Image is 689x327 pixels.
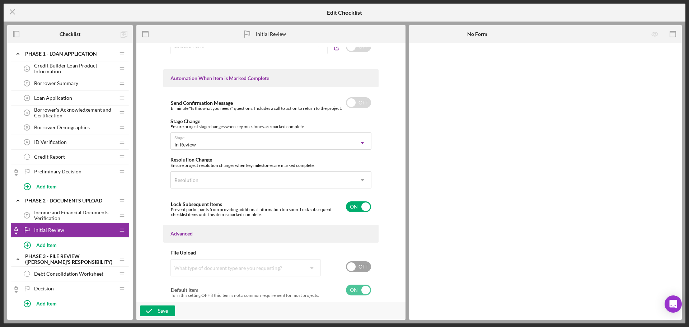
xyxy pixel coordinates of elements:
[6,6,194,22] div: Your loan application is now being reviewed. We'll contact you if we need any additional informat...
[18,296,129,310] button: Add Item
[34,286,54,291] span: Decision
[665,295,682,313] div: Open Intercom Messenger
[171,287,198,293] label: Default Item
[171,201,222,207] label: Lock Subsequent Items
[6,30,194,38] div: Mahalo!
[467,31,487,37] b: No Form
[171,100,233,106] label: Send Confirmation Message
[170,250,371,256] div: File Upload
[26,96,28,100] tspan: 3
[327,9,362,16] h5: Edit Checklist
[34,210,115,221] span: Income and Financial Documents Verification
[170,231,371,237] div: Advanced
[170,124,371,129] div: Ensure project stage changes when key milestones are marked complete.
[170,163,371,168] div: Ensure project resolution changes when key milestones are marked complete.
[158,305,168,316] div: Save
[170,75,371,81] div: Automation When Item is Marked Complete
[18,179,129,193] button: Add Item
[26,111,28,115] tspan: 4
[26,81,28,85] tspan: 2
[174,142,196,148] div: In Review
[174,177,198,183] div: Resolution
[26,126,28,129] tspan: 5
[26,214,28,217] tspan: 7
[34,154,65,160] span: Credit Report
[26,140,28,144] tspan: 6
[34,169,81,174] span: Preliminary Decision
[140,305,175,316] button: Save
[25,315,115,321] div: PHASE 4 - LOAN CLOSING
[36,238,57,252] div: Add Item
[34,271,103,277] span: Debt Consolidation Worksheet
[36,179,57,193] div: Add Item
[34,80,78,86] span: Borrower Summary
[34,227,64,233] span: Initial Review
[18,238,129,252] button: Add Item
[34,63,115,74] span: Credit Builder Loan Product Information
[34,107,115,118] span: Borrower's Acknowledgement and Certification
[170,118,371,124] div: Stage Change
[34,125,90,130] span: Borrower Demographics
[25,51,115,57] div: Phase 1 - Loan Application
[26,67,28,70] tspan: 1
[60,31,80,37] b: Checklist
[25,253,115,265] div: PHASE 3 - FILE REVIEW ([PERSON_NAME]'s Responsibility)
[34,95,72,101] span: Loan Application
[171,106,342,111] div: Eliminate "Is this what you need?" questions. Includes a call to action to return to the project.
[36,296,57,310] div: Add Item
[34,139,67,145] span: ID Verification
[171,293,319,298] div: Turn this setting OFF if this item is not a common requirement for most projects.
[25,198,115,204] div: Phase 2 - DOCUMENTS UPLOAD
[171,207,346,217] div: Prevent participants from providing additional information too soon. Lock subsequent checklist it...
[6,6,194,38] body: Rich Text Area. Press ALT-0 for help.
[170,157,371,163] div: Resolution Change
[256,31,286,37] div: Initial Review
